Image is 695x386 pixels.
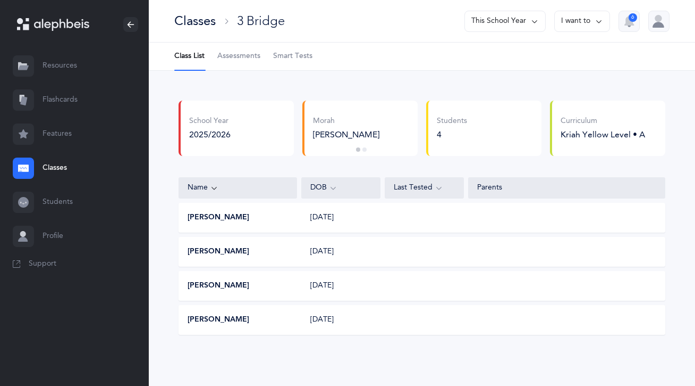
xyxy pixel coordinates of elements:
[437,129,467,141] div: 4
[313,116,409,127] div: Morah
[356,147,360,152] button: 1
[561,116,645,127] div: Curriculum
[394,182,455,194] div: Last Tested
[464,11,546,32] button: This School Year
[188,281,249,291] button: [PERSON_NAME]
[310,182,371,194] div: DOB
[188,212,249,223] button: [PERSON_NAME]
[302,315,381,325] div: [DATE]
[629,13,637,22] div: 6
[554,11,610,32] button: I want to
[188,182,288,194] div: Name
[477,183,656,193] div: Parents
[302,247,381,257] div: [DATE]
[273,51,312,62] span: Smart Tests
[561,129,645,141] div: Kriah Yellow Level • A
[189,116,231,127] div: School Year
[217,51,260,62] span: Assessments
[302,281,381,291] div: [DATE]
[188,315,249,325] button: [PERSON_NAME]
[29,259,56,269] span: Support
[618,11,640,32] button: 6
[174,12,216,30] div: Classes
[302,212,381,223] div: [DATE]
[189,129,231,141] div: 2025/2026
[237,12,285,30] div: 3 Bridge
[362,147,367,152] button: 2
[188,247,249,257] button: [PERSON_NAME]
[437,116,467,127] div: Students
[313,129,409,141] div: [PERSON_NAME]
